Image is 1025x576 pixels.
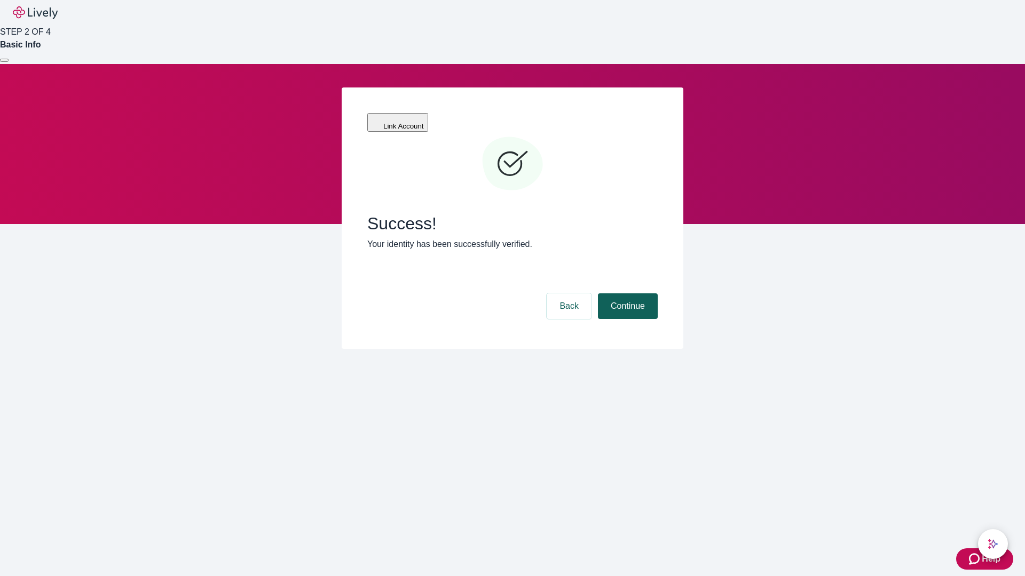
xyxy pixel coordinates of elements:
[13,6,58,19] img: Lively
[988,539,998,549] svg: Lively AI Assistant
[367,213,658,234] span: Success!
[956,548,1013,570] button: Zendesk support iconHelp
[367,113,428,132] button: Link Account
[547,293,592,319] button: Back
[982,553,1000,565] span: Help
[978,529,1008,559] button: chat
[367,238,658,251] p: Your identity has been successfully verified.
[480,132,545,196] svg: Checkmark icon
[598,293,658,319] button: Continue
[969,553,982,565] svg: Zendesk support icon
